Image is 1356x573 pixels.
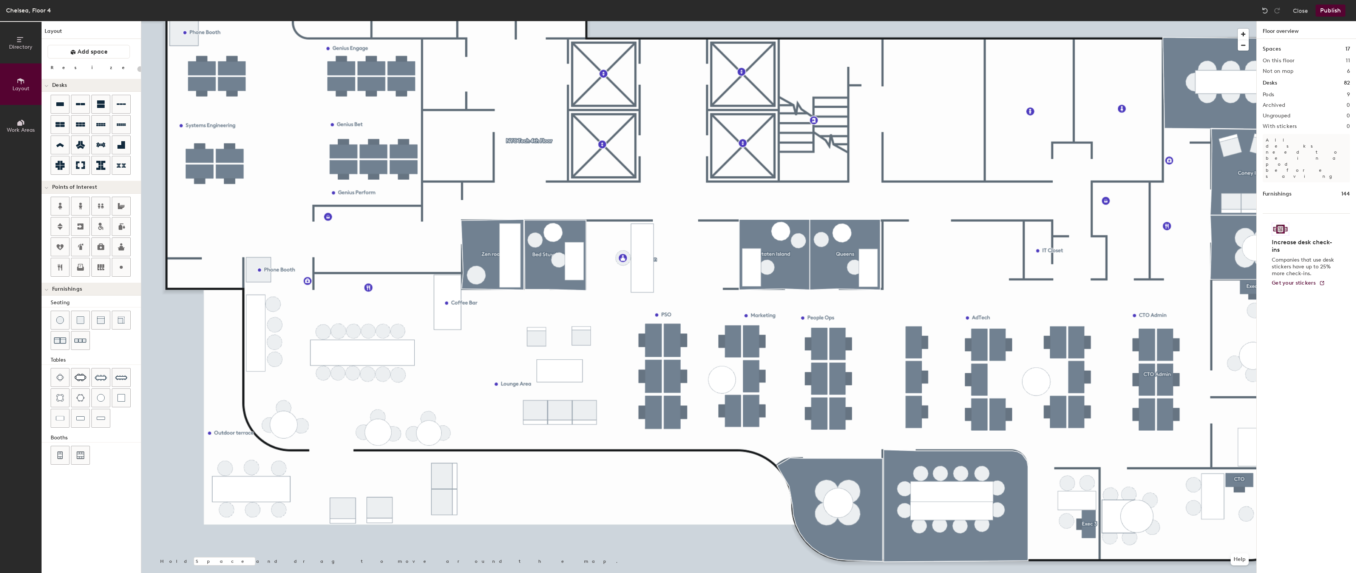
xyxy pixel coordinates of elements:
div: Resize [51,65,134,71]
button: Four seat round table [51,388,69,407]
button: Table (1x2) [51,409,69,428]
h1: Furnishings [1263,190,1291,198]
button: Couch (x3) [71,331,90,350]
h1: Layout [42,27,141,39]
h2: 0 [1347,102,1350,108]
img: Couch (x2) [54,334,66,347]
img: Sticker logo [1272,223,1289,236]
h1: Spaces [1263,45,1281,53]
h2: Pods [1263,92,1274,98]
h2: On this floor [1263,58,1295,64]
button: Six seat booth [71,446,90,465]
h2: Not on map [1263,68,1293,74]
img: Undo [1261,7,1269,14]
button: Four seat table [51,368,69,387]
button: Publish [1316,5,1345,17]
h2: 0 [1347,113,1350,119]
button: Couch (corner) [112,311,131,330]
button: Six seat table [71,368,90,387]
img: Six seat round table [76,394,85,402]
button: Table (round) [91,388,110,407]
button: Six seat round table [71,388,90,407]
span: Desks [52,82,67,88]
div: Seating [51,299,141,307]
h1: Desks [1263,79,1277,87]
img: Four seat booth [57,451,63,459]
a: Get your stickers [1272,280,1325,286]
img: Couch (x3) [74,335,86,347]
span: Add space [77,48,108,55]
span: Layout [12,85,29,92]
h2: 11 [1346,58,1350,64]
img: Couch (corner) [117,316,125,324]
img: Ten seat table [115,371,127,384]
button: Couch (x2) [51,331,69,350]
h2: 0 [1347,123,1350,129]
button: Table (1x3) [71,409,90,428]
img: Table (round) [97,394,105,402]
button: Add space [48,45,130,59]
img: Table (1x3) [76,414,85,422]
img: Eight seat table [95,371,107,384]
span: Points of Interest [52,184,97,190]
div: Booths [51,434,141,442]
button: Table (1x4) [91,409,110,428]
img: Stool [56,316,64,324]
button: Four seat booth [51,446,69,465]
button: Stool [51,311,69,330]
img: Six seat booth [77,451,84,459]
span: Directory [9,44,32,50]
span: Get your stickers [1272,280,1316,286]
h2: Ungrouped [1263,113,1291,119]
p: All desks need to be in a pod before saving [1263,134,1350,182]
h2: 6 [1347,68,1350,74]
img: Six seat table [74,374,86,381]
p: Companies that use desk stickers have up to 25% more check-ins. [1272,257,1336,277]
img: Table (1x1) [117,394,125,402]
button: Table (1x1) [112,388,131,407]
img: Four seat table [56,374,64,381]
img: Four seat round table [56,394,64,402]
h1: 82 [1344,79,1350,87]
img: Couch (middle) [97,316,105,324]
h1: 17 [1345,45,1350,53]
h1: 144 [1341,190,1350,198]
button: Cushion [71,311,90,330]
h2: Archived [1263,102,1285,108]
img: Table (1x2) [56,414,64,422]
img: Cushion [77,316,84,324]
span: Furnishings [52,286,82,292]
h4: Increase desk check-ins [1272,239,1336,254]
button: Ten seat table [112,368,131,387]
h1: Floor overview [1257,21,1356,39]
div: Chelsea, Floor 4 [6,6,51,15]
button: Help [1231,553,1249,565]
h2: 9 [1347,92,1350,98]
div: Tables [51,356,141,364]
img: Table (1x4) [97,414,105,422]
button: Close [1293,5,1308,17]
button: Couch (middle) [91,311,110,330]
button: Eight seat table [91,368,110,387]
img: Redo [1273,7,1281,14]
h2: With stickers [1263,123,1297,129]
span: Work Areas [7,127,35,133]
